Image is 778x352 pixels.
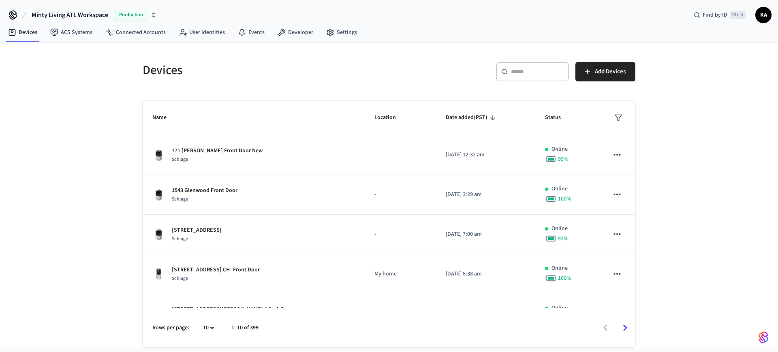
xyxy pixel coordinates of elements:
[551,145,568,154] p: Online
[172,235,188,242] span: Schlage
[558,235,569,243] span: 93 %
[374,111,406,124] span: Location
[374,270,426,278] p: My home
[271,25,320,40] a: Developer
[551,185,568,193] p: Online
[551,304,568,312] p: Online
[374,190,426,199] p: -
[730,11,746,19] span: Ctrl K
[756,8,771,22] span: KA
[616,318,635,337] button: Go to next page
[172,226,222,235] p: [STREET_ADDRESS]
[446,270,526,278] p: [DATE] 8:38 am
[152,307,165,320] img: Yale Assure Touchscreen Wifi Smart Lock, Satin Nickel, Front
[446,111,498,124] span: Date added(PST)
[152,149,165,162] img: Schlage Sense Smart Deadbolt with Camelot Trim, Front
[558,155,569,163] span: 99 %
[152,111,177,124] span: Name
[152,324,189,332] p: Rows per page:
[172,186,237,195] p: 1543 Glenwood Front Door
[558,274,571,282] span: 100 %
[172,25,231,40] a: User Identities
[446,190,526,199] p: [DATE] 3:29 am
[152,268,165,281] img: Yale Assure Touchscreen Wifi Smart Lock, Satin Nickel, Front
[446,230,526,239] p: [DATE] 7:00 am
[575,62,635,81] button: Add Devices
[172,147,263,155] p: 771 [PERSON_NAME] Front Door New
[374,151,426,159] p: -
[32,10,108,20] span: Minty Living ATL Workspace
[595,66,626,77] span: Add Devices
[374,230,426,239] p: -
[759,331,768,344] img: SeamLogoGradient.69752ec5.svg
[320,25,363,40] a: Settings
[172,196,188,203] span: Schlage
[446,151,526,159] p: [DATE] 12:32 am
[551,224,568,233] p: Online
[199,322,218,334] div: 10
[755,7,772,23] button: KA
[115,10,147,20] span: Production
[703,11,727,19] span: Find by ID
[172,305,293,314] p: [STREET_ADDRESS][PERSON_NAME] 4 Back Door
[99,25,172,40] a: Connected Accounts
[152,228,165,241] img: Schlage Sense Smart Deadbolt with Camelot Trim, Front
[687,8,752,22] div: Find by IDCtrl K
[143,62,384,79] h5: Devices
[231,25,271,40] a: Events
[551,264,568,273] p: Online
[172,156,188,163] span: Schlage
[2,25,44,40] a: Devices
[231,324,259,332] p: 1–10 of 399
[152,188,165,201] img: Schlage Sense Smart Deadbolt with Camelot Trim, Front
[44,25,99,40] a: ACS Systems
[545,111,571,124] span: Status
[172,266,260,274] p: [STREET_ADDRESS] CH- Front Door
[172,275,188,282] span: Schlage
[558,195,571,203] span: 100 %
